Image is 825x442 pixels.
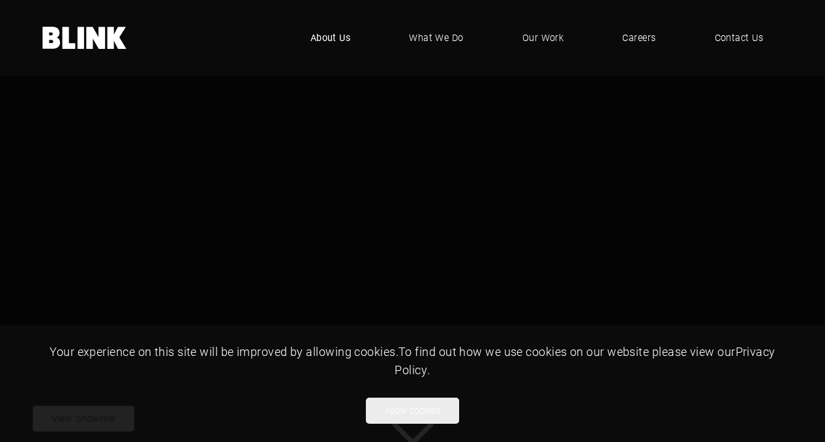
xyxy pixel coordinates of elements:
[622,31,655,45] span: Careers
[291,18,370,57] a: About Us
[409,31,464,45] span: What We Do
[50,344,775,377] span: Your experience on this site will be improved by allowing cookies. To find out how we use cookies...
[603,18,675,57] a: Careers
[522,31,564,45] span: Our Work
[42,27,127,49] a: Home
[695,18,783,57] a: Contact Us
[310,31,351,45] span: About Us
[366,398,459,424] button: Allow cookies
[715,31,764,45] span: Contact Us
[389,18,483,57] a: What We Do
[503,18,584,57] a: Our Work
